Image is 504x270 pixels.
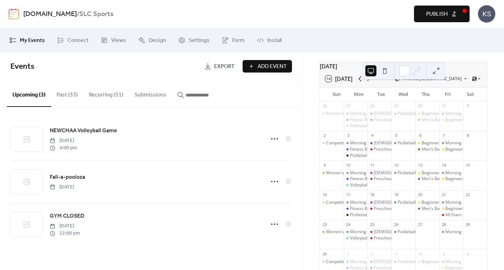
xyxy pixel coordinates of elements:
[391,259,415,265] div: Pickleball (Morning)
[189,36,210,45] span: Settings
[391,111,415,117] div: Pickleball (Morning)
[391,200,415,205] div: Pickleball (Morning)
[422,146,470,152] div: Men's Basketball League
[350,153,411,159] div: Pickleball Open Gym (EVENING)
[422,259,501,265] div: Beginner/Intermediate Pickleball Drop-in
[367,200,391,205] div: Ladies Pickleball
[83,81,129,106] button: Recurring (51)
[415,206,439,212] div: Men's Basketball League
[374,176,414,182] div: Preschool Open Gym
[243,60,292,73] a: Add Event
[367,259,391,265] div: Ladies Pickleball
[344,229,368,235] div: Morning Pickleball Drop-in
[439,146,463,152] div: Beginner/Intermediate Pickleball Drop-in
[344,182,368,188] div: Volleyball Open Gym (Semi-Comp)
[391,140,415,146] div: Pickleball (Morning)
[417,103,423,109] div: 30
[439,229,463,235] div: Morning Pickleball
[344,170,368,176] div: Morning Pickleball Drop-in
[149,36,166,45] span: Design
[67,36,89,45] span: Connect
[445,140,481,146] div: Morning Pickleball
[393,133,399,138] div: 5
[374,206,414,212] div: Preschool Open Gym
[465,222,470,227] div: 29
[422,140,501,146] div: Beginner/Intermediate Pickleball Drop-in
[51,81,83,106] button: Past (33)
[344,146,368,152] div: Fitness Bootcamp class
[50,230,80,237] span: 12:00 pm
[350,146,395,152] div: Fitness Bootcamp class
[322,103,327,109] div: 26
[20,36,45,45] span: My Events
[398,259,436,265] div: Pickleball (Morning)
[320,62,487,70] div: [DATE]
[367,206,391,212] div: Preschool Open Gym
[214,62,235,71] span: Export
[344,117,368,123] div: Fitness Bootcamp class
[267,36,282,45] span: Install
[439,176,463,182] div: Beginner/Intermediate Pickleball Drop-in
[350,117,395,123] div: Fitness Bootcamp class
[199,60,240,73] a: Export
[320,111,344,117] div: Women's Adult Basketball Drop-in
[326,111,392,117] div: Women's Adult Basketball Drop-in
[344,235,368,241] div: Volleyball Open Gym (Semi-Comp)
[320,200,344,205] div: Competitive Volleyball Drop-in
[391,170,415,176] div: Pickleball (Morning)
[50,127,117,135] span: NEWCHAA Volleyball Game
[322,133,327,138] div: 2
[350,123,416,129] div: Volleyball Open Gym (Semi-Comp)
[393,222,399,227] div: 26
[465,192,470,197] div: 22
[350,235,416,241] div: Volleyball Open Gym (Semi-Comp)
[441,192,447,197] div: 21
[370,87,392,101] div: Tue
[348,87,370,101] div: Mon
[369,103,375,109] div: 28
[322,251,327,256] div: 30
[439,206,463,212] div: Beginner/Intermediate Pickleball Drop-in
[96,31,131,50] a: Views
[369,192,375,197] div: 18
[417,222,423,227] div: 27
[50,173,85,182] span: Fall-a-pooloza
[326,140,384,146] div: Competitive Volleyball Drop-in
[422,200,501,205] div: Beginner/Intermediate Pickleball Drop-in
[50,184,74,191] span: [DATE]
[320,170,344,176] div: Women's Adult Basketball Drop-in
[4,31,50,50] a: My Events
[50,212,84,221] a: GYM CLOSED
[369,222,375,227] div: 25
[415,170,439,176] div: Beginner/Intermediate Pickleball Drop-in
[350,111,401,117] div: Morning Pickleball Drop-in
[217,31,250,50] a: Form
[326,200,384,205] div: Competitive Volleyball Drop-in
[50,126,117,135] a: NEWCHAA Volleyball Game
[326,229,392,235] div: Women's Adult Basketball Drop-in
[369,162,375,168] div: 11
[398,229,436,235] div: Pickleball (Morning)
[344,206,368,212] div: Fitness Bootcamp class
[374,140,439,146] div: [DEMOGRAPHIC_DATA] Pickleball
[344,176,368,182] div: Fitness Bootcamp class
[111,36,126,45] span: Views
[441,103,447,109] div: 31
[350,140,401,146] div: Morning Pickleball Drop-in
[441,162,447,168] div: 14
[398,200,436,205] div: Pickleball (Morning)
[417,192,423,197] div: 20
[465,251,470,256] div: 6
[367,111,391,117] div: Ladies Pickleball
[374,170,439,176] div: [DEMOGRAPHIC_DATA] Pickleball
[350,170,401,176] div: Morning Pickleball Drop-in
[350,182,416,188] div: Volleyball Open Gym (Semi-Comp)
[415,259,439,265] div: Beginner/Intermediate Pickleball Drop-in
[414,6,470,22] button: Publish
[439,140,463,146] div: Morning Pickleball
[445,111,481,117] div: Morning Pickleball
[325,87,348,101] div: Sun
[320,259,344,265] div: Competitive Volleyball Drop-in
[478,5,495,23] div: KS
